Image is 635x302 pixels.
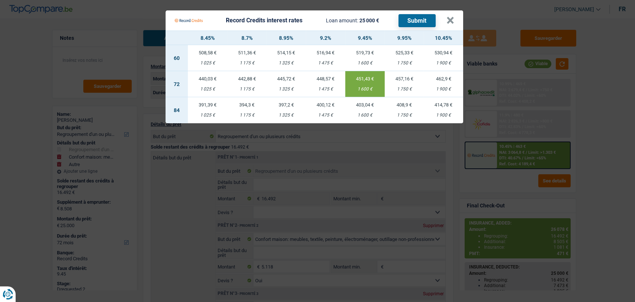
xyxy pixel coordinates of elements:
[345,50,385,55] div: 519,73 €
[306,31,345,45] th: 9.2%
[227,31,267,45] th: 8.7%
[424,31,463,45] th: 10.45%
[424,102,463,107] div: 414,78 €
[188,61,227,66] div: 1 025 €
[306,113,345,118] div: 1 475 €
[266,31,306,45] th: 8.95%
[166,45,188,71] td: 60
[188,87,227,92] div: 1 025 €
[345,31,385,45] th: 9.45%
[227,87,267,92] div: 1 175 €
[345,102,385,107] div: 403,04 €
[266,50,306,55] div: 514,15 €
[306,61,345,66] div: 1 475 €
[306,76,345,81] div: 448,57 €
[188,76,227,81] div: 440,03 €
[385,61,424,66] div: 1 750 €
[345,87,385,92] div: 1 600 €
[398,14,436,27] button: Submit
[385,87,424,92] div: 1 750 €
[385,76,424,81] div: 457,16 €
[266,113,306,118] div: 1 325 €
[166,97,188,123] td: 84
[345,61,385,66] div: 1 600 €
[385,102,424,107] div: 408,9 €
[266,76,306,81] div: 445,72 €
[345,113,385,118] div: 1 600 €
[385,113,424,118] div: 1 750 €
[227,76,267,81] div: 442,88 €
[424,50,463,55] div: 530,94 €
[266,102,306,107] div: 397,2 €
[174,13,203,28] img: Record Credits
[227,50,267,55] div: 511,36 €
[227,113,267,118] div: 1 175 €
[424,61,463,66] div: 1 900 €
[424,113,463,118] div: 1 900 €
[227,102,267,107] div: 394,3 €
[446,17,454,24] button: ×
[424,76,463,81] div: 462,9 €
[326,18,358,23] span: Loan amount:
[306,50,345,55] div: 516,94 €
[306,87,345,92] div: 1 475 €
[188,102,227,107] div: 391,39 €
[385,50,424,55] div: 525,33 €
[424,87,463,92] div: 1 900 €
[188,50,227,55] div: 508,58 €
[306,102,345,107] div: 400,12 €
[166,71,188,97] td: 72
[266,61,306,66] div: 1 325 €
[188,113,227,118] div: 1 025 €
[385,31,424,45] th: 9.95%
[188,31,227,45] th: 8.45%
[359,18,379,23] span: 25 000 €
[266,87,306,92] div: 1 325 €
[226,18,302,23] div: Record Credits interest rates
[345,76,385,81] div: 451,43 €
[227,61,267,66] div: 1 175 €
